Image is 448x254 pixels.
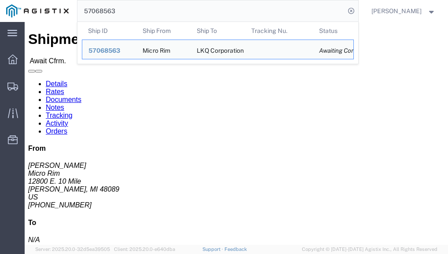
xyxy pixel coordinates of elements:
th: Ship From [136,22,191,40]
span: 57068563 [88,47,120,54]
th: Status [313,22,354,40]
iframe: FS Legacy Container [25,22,448,245]
span: Nathan Seeley [371,6,422,16]
th: Tracking Nu. [245,22,313,40]
table: Search Results [82,22,358,64]
span: Server: 2025.20.0-32d5ea39505 [35,247,110,252]
a: Support [202,247,224,252]
div: 57068563 [88,46,130,55]
div: Micro Rim [142,40,170,59]
button: [PERSON_NAME] [371,6,436,16]
th: Ship To [191,22,245,40]
th: Ship ID [82,22,136,40]
a: Feedback [224,247,247,252]
img: logo [6,4,69,18]
div: LKQ Corporation [197,40,239,59]
div: Awaiting Confirmation [319,46,347,55]
input: Search for shipment number, reference number [77,0,345,22]
span: Copyright © [DATE]-[DATE] Agistix Inc., All Rights Reserved [302,246,437,253]
span: Client: 2025.20.0-e640dba [114,247,175,252]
